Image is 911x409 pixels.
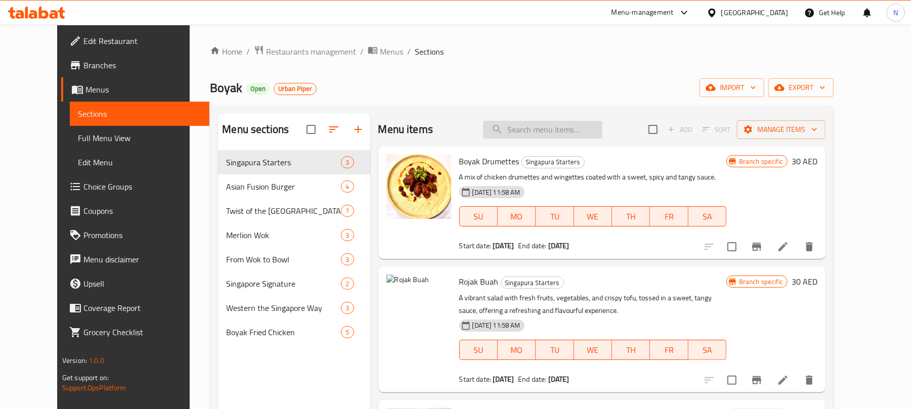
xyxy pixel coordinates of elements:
span: 3 [341,303,353,313]
span: Branch specific [735,157,787,166]
span: 3 [341,158,353,167]
div: Boyak Fried Chicken5 [218,320,370,344]
span: 7 [341,206,353,216]
a: Grocery Checklist [61,320,209,344]
div: Asian Fusion Burger4 [218,174,370,199]
button: TH [612,340,650,360]
p: A vibrant salad with fresh fruits, vegetables, and crispy tofu, tossed in a sweet, tangy sauce, o... [459,292,726,317]
button: SA [688,340,726,360]
div: Singapore Signature2 [218,271,370,296]
a: Edit Restaurant [61,29,209,53]
span: From Wok to Bowl [226,253,341,265]
b: [DATE] [493,373,514,386]
img: Boyak Drumettes [386,154,451,219]
span: Select section [642,119,664,140]
li: / [407,46,411,58]
span: Singapura Starters [501,277,563,289]
button: FR [650,340,688,360]
img: Rojak Buah [386,275,451,339]
span: Manage items [745,123,817,136]
div: Singapore Signature [226,278,341,290]
span: Open [246,84,270,93]
h6: 30 AED [792,154,817,168]
h2: Menu items [378,122,433,137]
span: Asian Fusion Burger [226,180,341,193]
span: FR [654,209,684,224]
span: [DATE] 11:58 AM [468,321,525,330]
span: Edit Restaurant [83,35,201,47]
span: SU [464,209,494,224]
button: WE [574,206,612,226]
div: Menu-management [612,7,674,19]
span: Upsell [83,278,201,290]
span: Grocery Checklist [83,326,201,338]
span: MO [502,209,532,224]
div: Singapura Starters3 [218,150,370,174]
span: Branch specific [735,277,787,287]
span: Urban Piper [274,84,316,93]
span: TH [616,209,646,224]
div: Merlion Wok3 [218,223,370,247]
button: export [768,78,834,97]
div: Open [246,83,270,95]
button: SA [688,206,726,226]
li: / [246,46,250,58]
button: WE [574,340,612,360]
span: Menus [85,83,201,96]
span: Boyak Drumettes [459,154,519,169]
span: 4 [341,182,353,192]
button: Manage items [737,120,826,139]
div: items [341,302,354,314]
a: Menu disclaimer [61,247,209,271]
nav: Menu sections [218,146,370,348]
nav: breadcrumb [210,45,834,58]
button: TH [612,206,650,226]
span: 5 [341,328,353,337]
a: Branches [61,53,209,77]
button: TU [536,340,574,360]
input: search [483,121,602,139]
span: N [893,7,898,18]
div: items [341,278,354,290]
a: Full Menu View [70,126,209,150]
span: End date: [518,373,546,386]
button: Branch-specific-item [745,235,769,259]
span: import [708,81,756,94]
div: items [341,229,354,241]
span: Sections [78,108,201,120]
span: Select to update [721,370,743,391]
span: Coupons [83,205,201,217]
div: Twist of the [GEOGRAPHIC_DATA]7 [218,199,370,223]
span: 1.0.0 [89,354,104,367]
div: items [341,326,354,338]
span: 3 [341,255,353,264]
a: Edit menu item [777,241,789,253]
span: Start date: [459,373,492,386]
div: Boyak Fried Chicken [226,326,341,338]
button: FR [650,206,688,226]
a: Coupons [61,199,209,223]
span: Promotions [83,229,201,241]
span: Add item [664,122,696,138]
a: Promotions [61,223,209,247]
span: Branches [83,59,201,71]
span: Rojak Buah [459,274,499,289]
span: Merlion Wok [226,229,341,241]
div: Western the Singapore Way3 [218,296,370,320]
a: Coverage Report [61,296,209,320]
span: SA [692,209,722,224]
span: Select section first [696,122,737,138]
a: Home [210,46,242,58]
li: / [360,46,364,58]
span: SA [692,343,722,357]
div: items [341,253,354,265]
div: From Wok to Bowl3 [218,247,370,271]
div: Singapura Starters [226,156,341,168]
div: items [341,205,354,217]
span: Singapura Starters [522,156,584,168]
b: [DATE] [548,239,570,252]
span: Start date: [459,239,492,252]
